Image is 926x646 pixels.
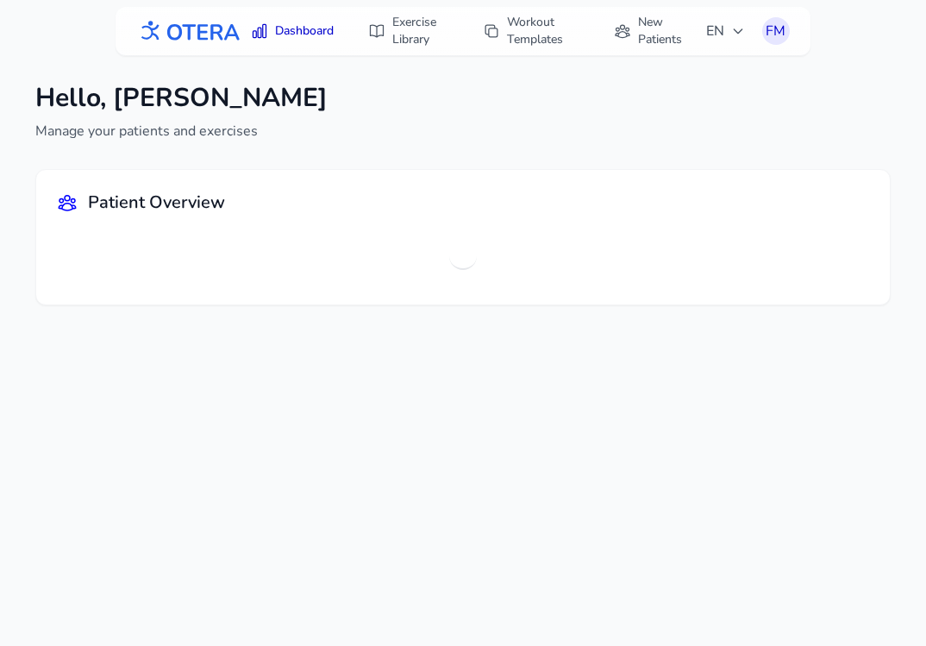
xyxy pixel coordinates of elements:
h2: Patient Overview [88,191,225,215]
a: Workout Templates [472,7,590,55]
button: EN [696,14,755,48]
a: Dashboard [241,16,344,47]
a: New Patients [604,7,696,55]
a: Exercise Library [358,7,459,55]
h1: Hello, [PERSON_NAME] [35,83,328,114]
p: Manage your patients and exercises [35,121,328,141]
img: OTERA logo [136,15,241,47]
button: FM [762,17,790,45]
span: EN [706,21,745,41]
